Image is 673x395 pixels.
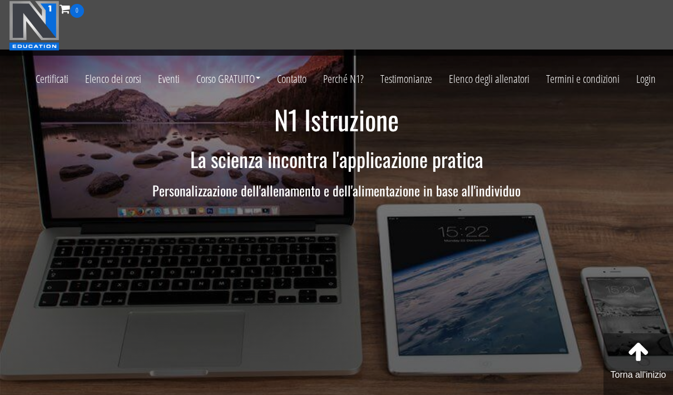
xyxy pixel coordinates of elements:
[277,71,306,86] font: Contatto
[449,71,530,86] font: Elenco degli allenatori
[76,6,78,15] font: 0
[546,71,620,86] font: Termini e condizioni
[27,51,77,105] a: Certificati
[441,51,538,105] a: Elenco degli allenatori
[274,100,399,139] font: N1 Istruzione
[380,71,432,86] font: Testimonianze
[636,71,656,86] font: Login
[152,180,521,200] font: Personalizzazione dell'allenamento e dell'alimentazione in base all'individuo
[196,71,255,86] font: Corso GRATUITO
[269,51,315,105] a: Contatto
[323,71,364,86] font: Perché N1?
[85,71,141,86] font: Elenco dei corsi
[158,71,180,86] font: Eventi
[628,51,664,105] a: Login
[60,1,84,16] a: 0
[188,51,269,105] a: Corso GRATUITO
[190,144,483,174] font: La scienza incontra l'applicazione pratica
[77,51,150,105] a: Elenco dei corsi
[9,1,60,51] img: n1-istruzione
[315,51,372,105] a: Perché N1?
[611,370,666,379] font: Torna all'inizio
[36,71,68,86] font: Certificati
[150,51,188,105] a: Eventi
[538,51,628,105] a: Termini e condizioni
[372,51,441,105] a: Testimonianze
